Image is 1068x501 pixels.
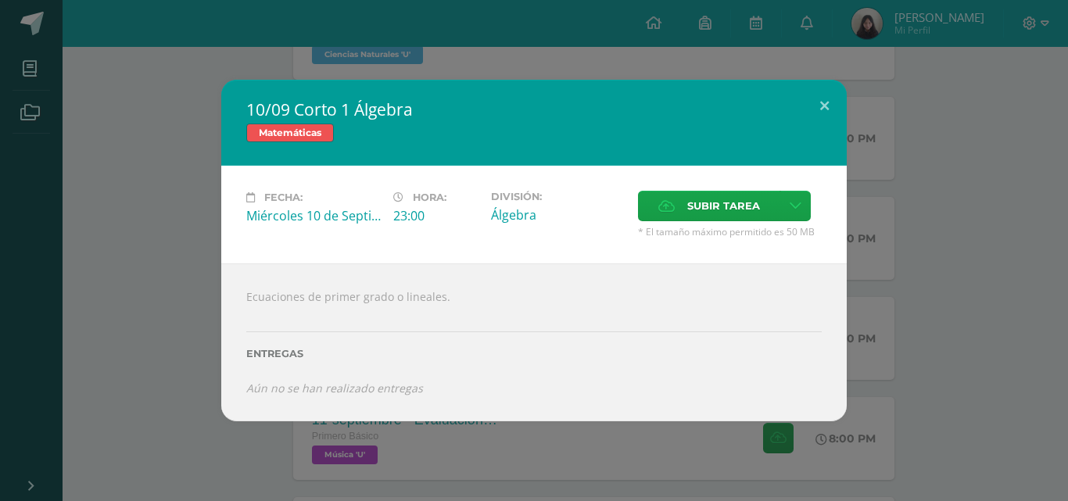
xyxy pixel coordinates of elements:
div: Ecuaciones de primer grado o lineales. [221,263,847,421]
i: Aún no se han realizado entregas [246,381,423,395]
div: Álgebra [491,206,625,224]
h2: 10/09 Corto 1 Álgebra [246,98,822,120]
label: Entregas [246,348,822,360]
span: * El tamaño máximo permitido es 50 MB [638,225,822,238]
div: Miércoles 10 de Septiembre [246,207,381,224]
button: Close (Esc) [802,80,847,133]
span: Matemáticas [246,123,334,142]
span: Fecha: [264,191,303,203]
div: 23:00 [393,207,478,224]
span: Subir tarea [687,191,760,220]
label: División: [491,191,625,202]
span: Hora: [413,191,446,203]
